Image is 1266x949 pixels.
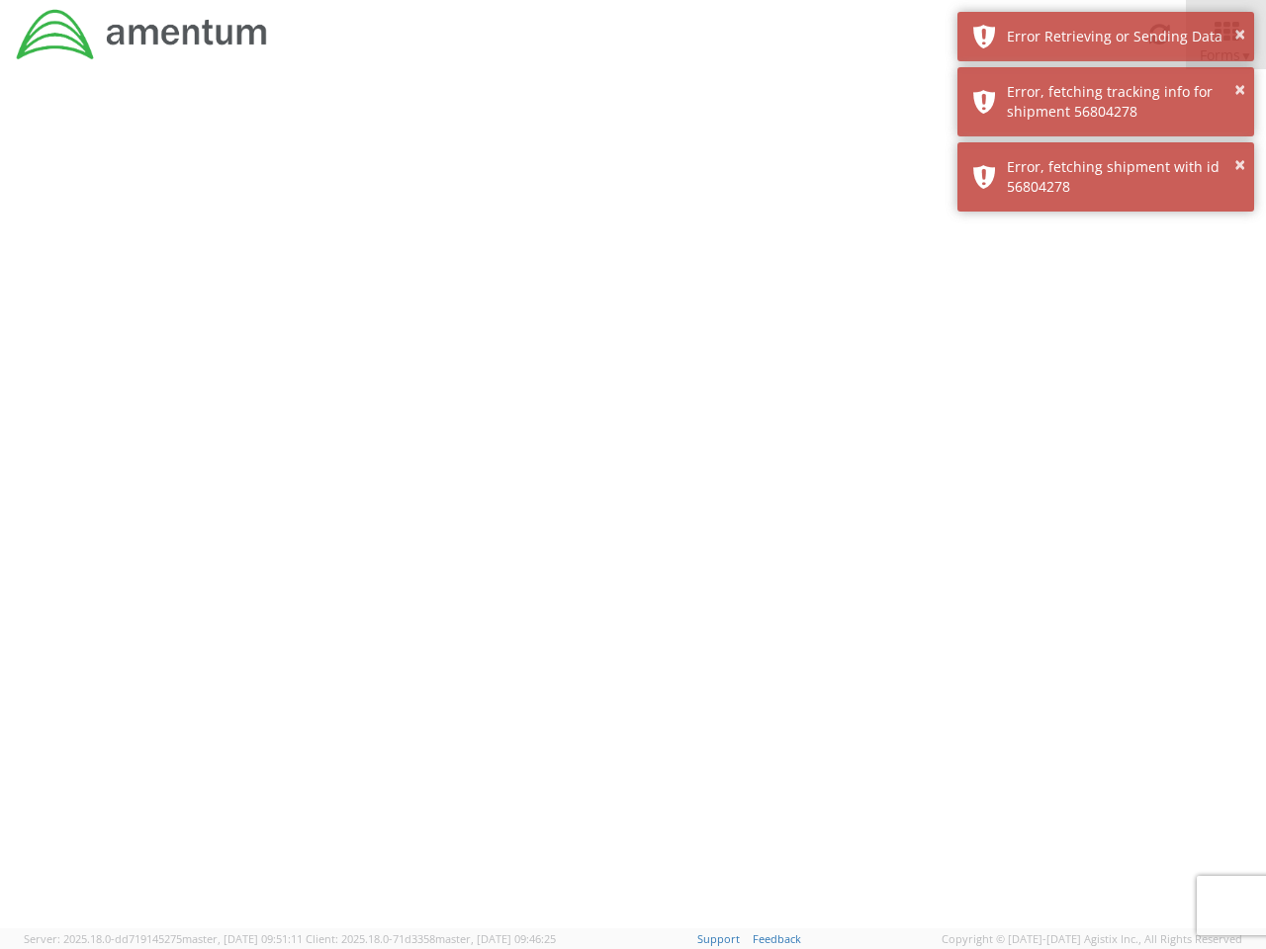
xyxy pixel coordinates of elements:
a: Feedback [753,931,801,946]
div: Error Retrieving or Sending Data [1007,27,1239,46]
div: Error, fetching tracking info for shipment 56804278 [1007,82,1239,122]
div: Error, fetching shipment with id 56804278 [1007,157,1239,197]
button: × [1234,76,1245,105]
button: × [1234,21,1245,49]
span: Copyright © [DATE]-[DATE] Agistix Inc., All Rights Reserved [942,931,1242,947]
span: master, [DATE] 09:51:11 [182,931,303,946]
span: Server: 2025.18.0-dd719145275 [24,931,303,946]
span: Client: 2025.18.0-71d3358 [306,931,556,946]
span: master, [DATE] 09:46:25 [435,931,556,946]
button: × [1234,151,1245,180]
a: Support [697,931,740,946]
img: dyn-intl-logo-049831509241104b2a82.png [15,7,270,62]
